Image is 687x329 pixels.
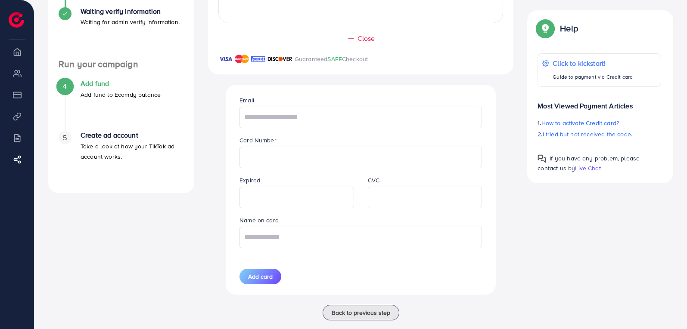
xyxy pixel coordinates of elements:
span: SAFE [327,55,342,63]
iframe: Secure card number input frame [244,148,477,167]
img: brand [251,54,265,64]
label: Email [239,96,255,105]
h4: Create ad account [81,131,184,139]
span: Live Chat [575,164,600,172]
p: Most Viewed Payment Articles [538,94,661,111]
label: Card Number [239,136,277,145]
button: Back to previous step [323,305,399,320]
label: Expired [239,176,260,184]
span: 4 [63,81,67,91]
span: 5 [63,133,67,143]
p: Add fund to Ecomdy balance [81,89,161,100]
p: 1. [538,118,661,128]
span: I tried but not received the code. [543,130,632,138]
img: logo [9,12,24,28]
img: brand [218,54,233,64]
p: Waiting for admin verify information. [81,17,180,27]
p: Take a look at how your TikTok ad account works. [81,141,184,162]
span: Close [357,34,375,43]
img: Popup guide [538,21,553,36]
span: If you have any problem, please contact us by [538,154,640,172]
span: Back to previous step [332,308,390,317]
li: Add fund [48,80,194,131]
span: Add card [248,272,273,281]
h4: Add fund [81,80,161,88]
img: brand [267,54,292,64]
p: 2. [538,129,661,139]
p: Click to kickstart! [553,58,633,68]
iframe: Secure expiration date input frame [244,188,349,207]
img: brand [235,54,249,64]
p: Guaranteed Checkout [295,54,368,64]
label: CVC [368,176,379,184]
button: Add card [239,269,281,284]
p: Help [560,23,578,34]
img: Popup guide [538,154,546,163]
li: Waiting verify information [48,7,194,59]
h4: Run your campaign [48,59,194,70]
li: Create ad account [48,131,194,183]
label: Name on card [239,216,279,224]
iframe: Secure CVC input frame [373,188,477,207]
span: How to activate Credit card? [541,119,619,127]
p: Guide to payment via Credit card [553,72,633,82]
h4: Waiting verify information [81,7,180,15]
iframe: Chat [650,290,681,323]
